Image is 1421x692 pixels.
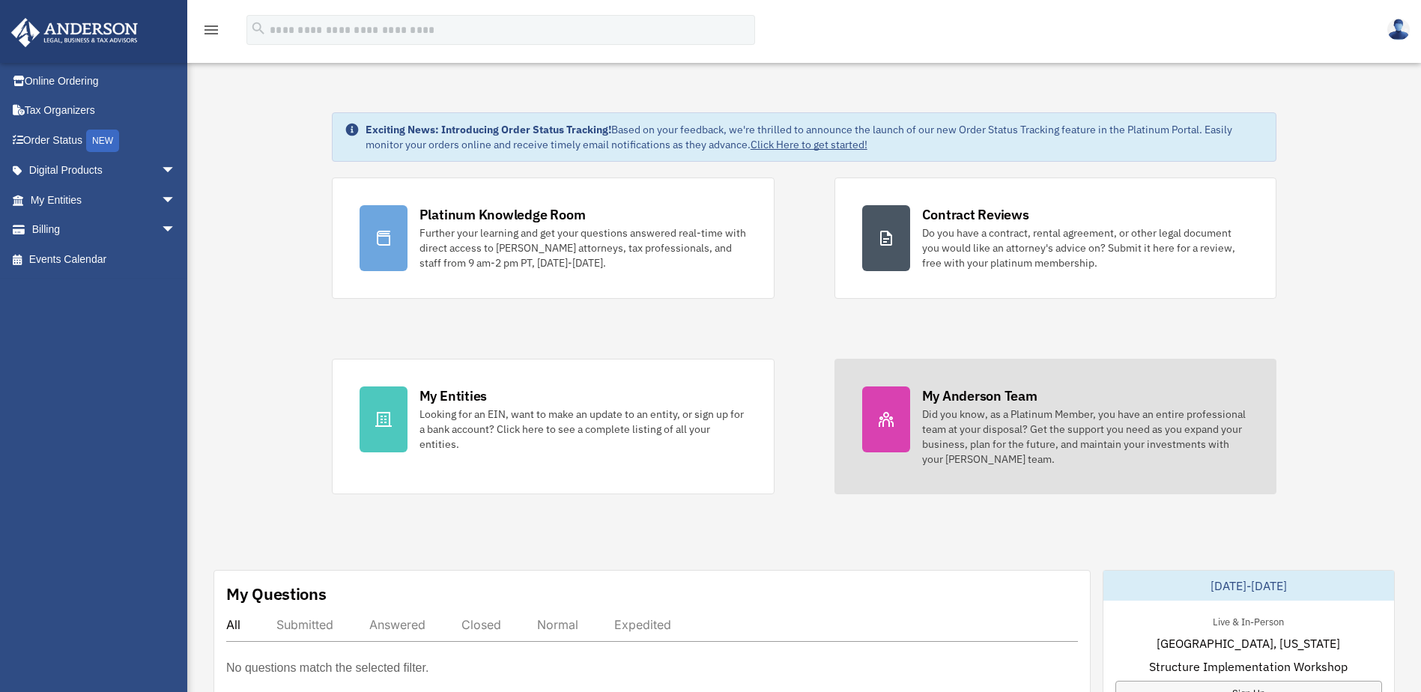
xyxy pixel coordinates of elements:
[10,66,199,96] a: Online Ordering
[366,123,611,136] strong: Exciting News: Introducing Order Status Tracking!
[1157,634,1340,652] span: [GEOGRAPHIC_DATA], [US_STATE]
[419,205,586,224] div: Platinum Knowledge Room
[614,617,671,632] div: Expedited
[10,96,199,126] a: Tax Organizers
[1103,571,1394,601] div: [DATE]-[DATE]
[226,617,240,632] div: All
[1387,19,1410,40] img: User Pic
[202,26,220,39] a: menu
[7,18,142,47] img: Anderson Advisors Platinum Portal
[161,215,191,246] span: arrow_drop_down
[922,225,1249,270] div: Do you have a contract, rental agreement, or other legal document you would like an attorney's ad...
[419,386,487,405] div: My Entities
[1201,613,1296,628] div: Live & In-Person
[922,407,1249,467] div: Did you know, as a Platinum Member, you have an entire professional team at your disposal? Get th...
[461,617,501,632] div: Closed
[1149,658,1348,676] span: Structure Implementation Workshop
[419,407,747,452] div: Looking for an EIN, want to make an update to an entity, or sign up for a bank account? Click her...
[276,617,333,632] div: Submitted
[332,359,775,494] a: My Entities Looking for an EIN, want to make an update to an entity, or sign up for a bank accoun...
[86,130,119,152] div: NEW
[161,185,191,216] span: arrow_drop_down
[537,617,578,632] div: Normal
[366,122,1264,152] div: Based on your feedback, we're thrilled to announce the launch of our new Order Status Tracking fe...
[226,658,428,679] p: No questions match the selected filter.
[834,359,1277,494] a: My Anderson Team Did you know, as a Platinum Member, you have an entire professional team at your...
[922,386,1037,405] div: My Anderson Team
[10,244,199,274] a: Events Calendar
[10,215,199,245] a: Billingarrow_drop_down
[419,225,747,270] div: Further your learning and get your questions answered real-time with direct access to [PERSON_NAM...
[10,156,199,186] a: Digital Productsarrow_drop_down
[250,20,267,37] i: search
[226,583,327,605] div: My Questions
[202,21,220,39] i: menu
[834,177,1277,299] a: Contract Reviews Do you have a contract, rental agreement, or other legal document you would like...
[332,177,775,299] a: Platinum Knowledge Room Further your learning and get your questions answered real-time with dire...
[161,156,191,186] span: arrow_drop_down
[751,138,867,151] a: Click Here to get started!
[10,125,199,156] a: Order StatusNEW
[922,205,1029,224] div: Contract Reviews
[10,185,199,215] a: My Entitiesarrow_drop_down
[369,617,425,632] div: Answered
